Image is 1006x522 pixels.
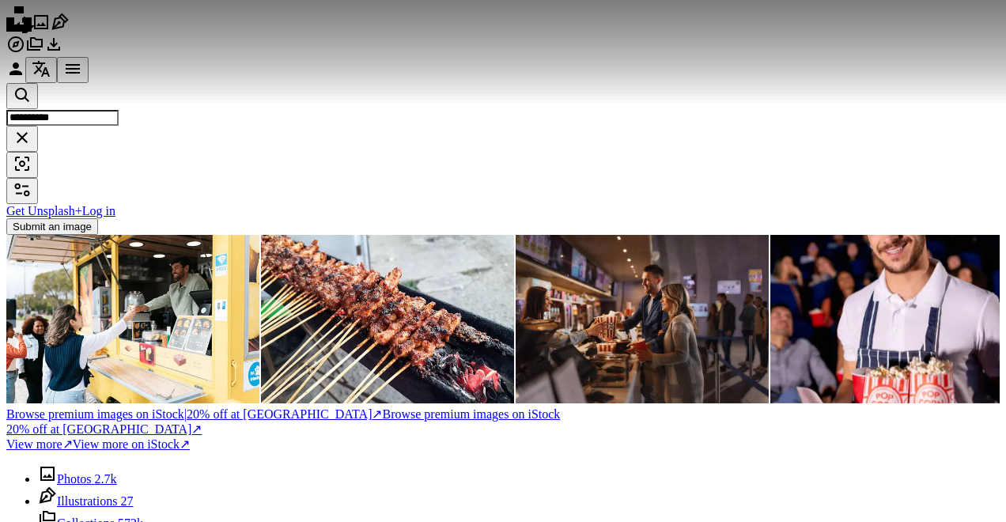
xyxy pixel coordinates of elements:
a: Collections [25,43,44,56]
a: Illustrations [51,21,70,34]
a: Explore [6,43,25,56]
a: Illustrations 27 [38,494,133,508]
span: 27 [120,494,133,508]
span: 2.7k [95,472,117,486]
a: Home — Unsplash [6,21,32,34]
a: Browse premium images on iStock|20% off at [GEOGRAPHIC_DATA]↗Browse premium images on iStock20% o... [6,407,1000,437]
button: Filters [6,178,38,204]
span: View more on iStock ↗ [73,437,190,451]
span: 20% off at [GEOGRAPHIC_DATA] ↗ [6,407,382,421]
img: Happy couple buying popcorn and drinks in cinema. [516,235,769,403]
a: View more↗View more on iStock↗ [6,437,190,451]
span: Browse premium images on iStock 20% off at [GEOGRAPHIC_DATA] ↗ [6,407,560,436]
a: Log in / Sign up [6,67,25,81]
button: Menu [57,57,89,83]
button: Submit an image [6,218,98,235]
button: Search Unsplash [6,83,38,109]
form: Find visuals sitewide [6,83,1000,178]
img: Madura Chicken Satay Being Grilled Over Charcoal [261,235,514,403]
span: Browse premium images on iStock | [6,407,187,421]
span: View more ↗ [6,437,73,451]
a: Photos 2.7k [38,472,117,486]
img: Woman receiving a cup of coffee from a food truck vendor [6,235,259,403]
a: Download History [44,43,63,56]
button: Clear [6,126,38,152]
a: Get Unsplash+ [6,204,82,217]
button: Visual search [6,152,38,178]
a: Log in [82,204,115,217]
button: Language [25,57,57,83]
a: Photos [32,21,51,34]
